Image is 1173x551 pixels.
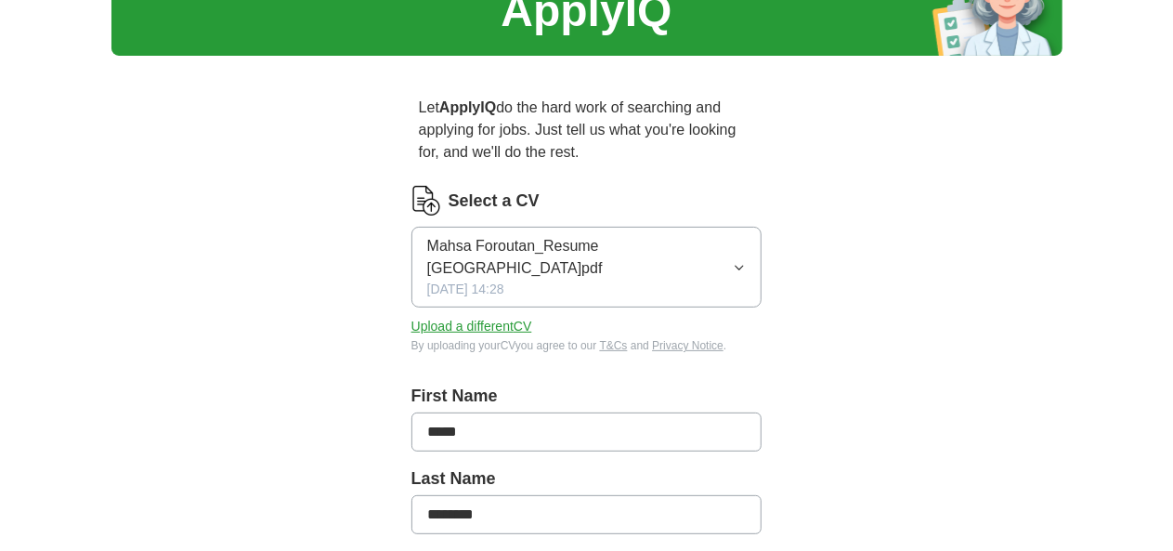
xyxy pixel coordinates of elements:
[600,339,628,352] a: T&Cs
[411,317,532,336] button: Upload a differentCV
[427,280,504,299] span: [DATE] 14:28
[411,466,762,492] label: Last Name
[449,189,540,214] label: Select a CV
[411,89,762,171] p: Let do the hard work of searching and applying for jobs. Just tell us what you're looking for, an...
[439,99,496,115] strong: ApplyIQ
[427,235,734,280] span: Mahsa Foroutan_Resume [GEOGRAPHIC_DATA]pdf
[652,339,723,352] a: Privacy Notice
[411,186,441,216] img: CV Icon
[411,337,762,354] div: By uploading your CV you agree to our and .
[411,227,762,308] button: Mahsa Foroutan_Resume [GEOGRAPHIC_DATA]pdf[DATE] 14:28
[411,384,762,409] label: First Name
